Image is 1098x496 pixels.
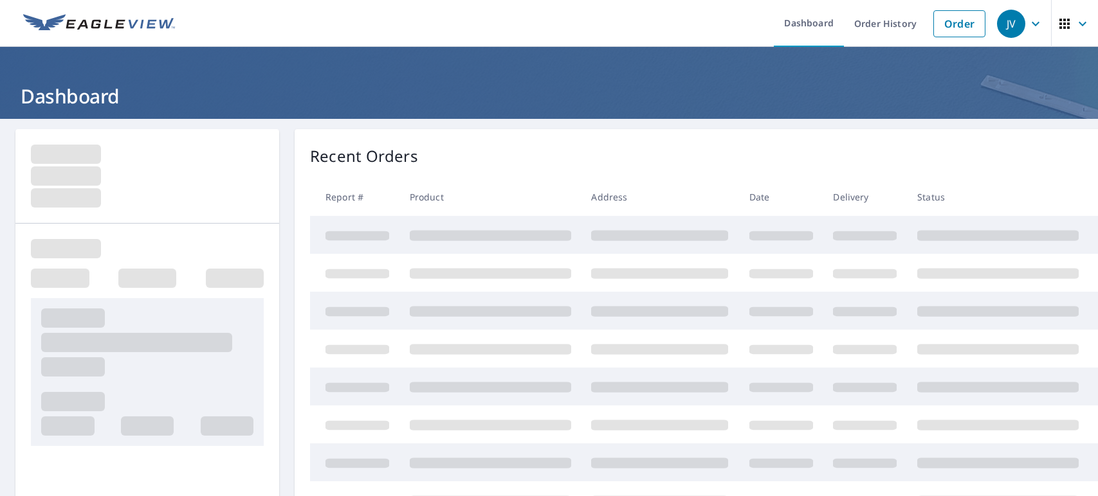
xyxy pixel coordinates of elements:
[823,178,907,216] th: Delivery
[23,14,175,33] img: EV Logo
[739,178,823,216] th: Date
[907,178,1089,216] th: Status
[310,178,399,216] th: Report #
[581,178,738,216] th: Address
[15,83,1083,109] h1: Dashboard
[997,10,1025,38] div: JV
[310,145,418,168] p: Recent Orders
[399,178,581,216] th: Product
[933,10,985,37] a: Order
